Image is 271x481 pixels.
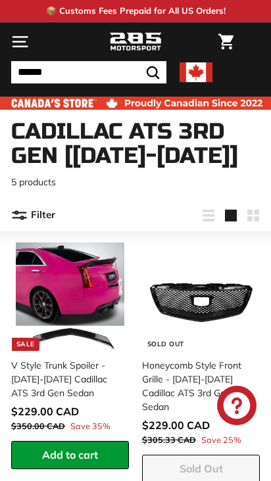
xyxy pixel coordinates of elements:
[142,434,196,445] span: $305.33 CAD
[142,238,260,455] a: Sold Out Honeycomb Style Front Grille - [DATE]-[DATE] Cadillac ATS 3rd Gen Sedan Save 25%
[11,120,260,169] h1: Cadillac ATS 3rd Gen [[DATE]-[DATE]]
[11,441,129,469] button: Add to cart
[11,359,121,400] div: V Style Trunk Spoiler - [DATE]-[DATE] Cadillac ATS 3rd Gen Sedan
[11,405,79,418] span: $229.00 CAD
[109,31,162,53] img: Logo_285_Motorsport_areodynamics_components
[142,359,252,414] div: Honeycomb Style Front Grille - [DATE]-[DATE] Cadillac ATS 3rd Gen Sedan
[213,386,260,428] inbox-online-store-chat: Shopify online store chat
[70,420,111,432] span: Save 35%
[12,338,39,351] div: Sale
[11,200,55,231] button: Filter
[42,448,98,461] span: Add to cart
[212,23,240,60] a: Cart
[46,5,226,18] p: 📦 Customs Fees Prepaid for All US Orders!
[143,338,189,351] div: Sold Out
[201,434,241,446] span: Save 25%
[11,238,129,441] a: Sale V Style Trunk Spoiler - [DATE]-[DATE] Cadillac ATS 3rd Gen Sedan Save 35%
[180,462,223,475] span: Sold Out
[11,175,260,189] p: 5 products
[142,419,210,432] span: $229.00 CAD
[11,61,166,83] input: Search
[11,421,65,431] span: $350.00 CAD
